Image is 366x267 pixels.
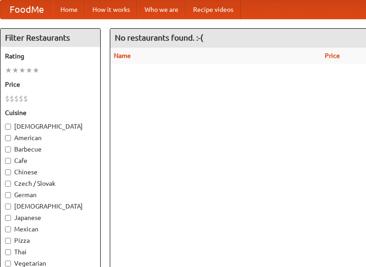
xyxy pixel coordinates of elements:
label: Czech / Slovak [5,179,96,188]
li: ★ [32,65,39,75]
a: Who we are [137,0,186,19]
li: $ [23,94,28,104]
a: Home [53,0,85,19]
a: How it works [85,0,137,19]
label: Barbecue [5,145,96,154]
a: Price [325,52,340,59]
label: German [5,190,96,199]
input: [DEMOGRAPHIC_DATA] [5,124,11,130]
input: Pizza [5,238,11,244]
input: German [5,192,11,198]
input: Thai [5,249,11,255]
label: [DEMOGRAPHIC_DATA] [5,122,96,131]
input: Czech / Slovak [5,181,11,187]
h4: Filter Restaurants [0,29,100,47]
label: Cafe [5,156,96,165]
label: Thai [5,247,96,257]
input: Chinese [5,169,11,175]
input: Japanese [5,215,11,221]
a: Recipe videos [186,0,241,19]
h5: Rating [5,52,96,61]
input: Cafe [5,158,11,164]
h5: Cuisine [5,108,96,117]
li: $ [19,94,23,104]
h5: Price [5,80,96,89]
label: Chinese [5,168,96,177]
li: ★ [26,65,32,75]
input: Barbecue [5,147,11,152]
label: Pizza [5,236,96,245]
input: American [5,135,11,141]
a: FoodMe [0,0,53,19]
label: Japanese [5,213,96,222]
input: [DEMOGRAPHIC_DATA] [5,204,11,209]
li: $ [10,94,14,104]
input: Mexican [5,226,11,232]
input: Vegetarian [5,261,11,267]
li: ★ [19,65,26,75]
label: Mexican [5,225,96,234]
li: $ [5,94,10,104]
li: ★ [12,65,19,75]
label: American [5,133,96,142]
a: Name [114,52,131,59]
ng-pluralize: No restaurants found. :-( [115,33,203,42]
li: $ [14,94,19,104]
li: ★ [5,65,12,75]
label: [DEMOGRAPHIC_DATA] [5,202,96,211]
